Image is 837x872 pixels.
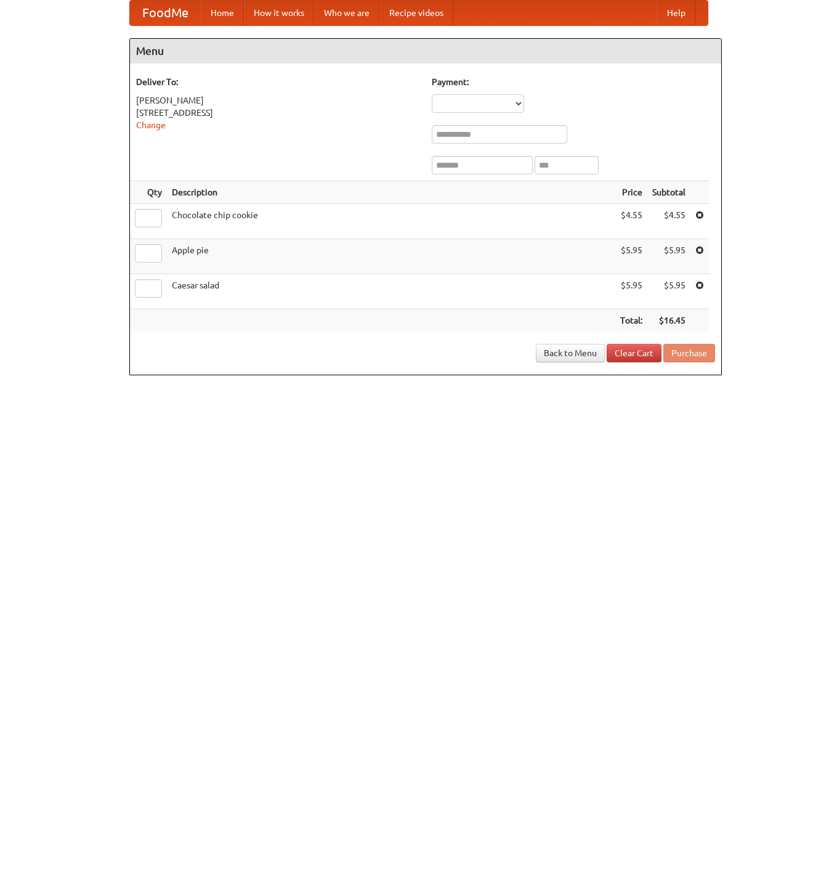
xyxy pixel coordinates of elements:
[379,1,453,25] a: Recipe videos
[201,1,244,25] a: Home
[130,1,201,25] a: FoodMe
[615,309,647,332] th: Total:
[615,204,647,239] td: $4.55
[536,344,605,362] a: Back to Menu
[136,94,419,107] div: [PERSON_NAME]
[167,274,615,309] td: Caesar salad
[167,239,615,274] td: Apple pie
[647,181,690,204] th: Subtotal
[615,181,647,204] th: Price
[136,76,419,88] h5: Deliver To:
[130,39,721,63] h4: Menu
[657,1,695,25] a: Help
[663,344,715,362] button: Purchase
[244,1,314,25] a: How it works
[314,1,379,25] a: Who we are
[647,274,690,309] td: $5.95
[432,76,715,88] h5: Payment:
[647,239,690,274] td: $5.95
[167,204,615,239] td: Chocolate chip cookie
[136,107,419,119] div: [STREET_ADDRESS]
[615,274,647,309] td: $5.95
[647,309,690,332] th: $16.45
[136,120,166,130] a: Change
[647,204,690,239] td: $4.55
[607,344,661,362] a: Clear Cart
[167,181,615,204] th: Description
[130,181,167,204] th: Qty
[615,239,647,274] td: $5.95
